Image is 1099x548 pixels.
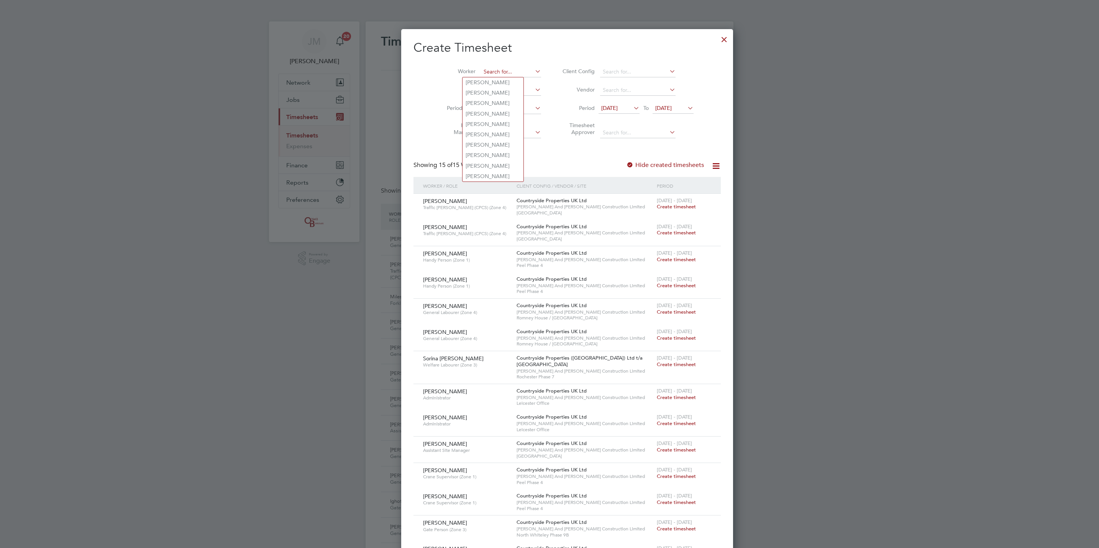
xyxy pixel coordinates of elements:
span: Crane Supervisor (Zone 1) [423,474,511,480]
span: [PERSON_NAME] [423,329,467,335]
span: To [641,103,651,113]
span: Handy Person (Zone 1) [423,257,511,263]
span: [DATE] - [DATE] [657,276,692,282]
div: Worker / Role [421,177,515,195]
span: [PERSON_NAME] And [PERSON_NAME] Construction Limited [517,526,653,532]
li: [PERSON_NAME] [463,109,523,119]
span: Countryside Properties UK Ltd [517,328,587,335]
span: [PERSON_NAME] [423,493,467,500]
h2: Create Timesheet [413,40,721,56]
span: Countryside Properties UK Ltd [517,492,587,499]
li: [PERSON_NAME] [463,98,523,108]
li: [PERSON_NAME] [463,129,523,140]
label: Hide created timesheets [626,161,704,169]
span: Create timesheet [657,394,696,401]
span: [PERSON_NAME] [423,440,467,447]
span: Leicester Office [517,427,653,433]
span: [PERSON_NAME] [423,276,467,283]
span: Countryside Properties ([GEOGRAPHIC_DATA]) Ltd t/a [GEOGRAPHIC_DATA] [517,355,643,368]
span: General Labourer (Zone 4) [423,309,511,316]
span: [GEOGRAPHIC_DATA] [517,236,653,242]
span: [DATE] - [DATE] [657,466,692,473]
label: Vendor [560,86,595,93]
li: [PERSON_NAME] [463,150,523,160]
span: [DATE] - [DATE] [657,414,692,420]
span: [PERSON_NAME] [423,250,467,257]
span: [PERSON_NAME] And [PERSON_NAME] Construction Limited [517,473,653,479]
span: [DATE] - [DATE] [657,250,692,256]
span: 15 of [439,161,453,169]
span: [DATE] - [DATE] [657,328,692,335]
span: [DATE] - [DATE] [657,388,692,394]
span: [PERSON_NAME] [423,224,467,231]
span: Create timesheet [657,203,696,210]
span: Leicester Office [517,400,653,406]
span: [PERSON_NAME] And [PERSON_NAME] Construction Limited [517,420,653,427]
input: Search for... [600,85,676,96]
span: Countryside Properties UK Ltd [517,414,587,420]
span: Create timesheet [657,361,696,368]
span: Countryside Properties UK Ltd [517,519,587,525]
span: North Whiteley Phase 9B [517,532,653,538]
label: Timesheet Approver [560,122,595,136]
span: [GEOGRAPHIC_DATA] [517,210,653,216]
span: General Labourer (Zone 4) [423,335,511,342]
span: [PERSON_NAME] [423,303,467,309]
input: Search for... [481,67,541,77]
input: Search for... [600,128,676,138]
span: [PERSON_NAME] And [PERSON_NAME] Construction Limited [517,309,653,315]
span: [PERSON_NAME] [423,467,467,474]
span: Create timesheet [657,309,696,315]
span: [DATE] - [DATE] [657,440,692,447]
li: [PERSON_NAME] [463,77,523,88]
span: [PERSON_NAME] [423,519,467,526]
div: Client Config / Vendor / Site [515,177,655,195]
span: [PERSON_NAME] And [PERSON_NAME] Construction Limited [517,204,653,210]
span: Countryside Properties UK Ltd [517,388,587,394]
span: Countryside Properties UK Ltd [517,466,587,473]
span: [PERSON_NAME] And [PERSON_NAME] Construction Limited [517,499,653,505]
span: [PERSON_NAME] [423,388,467,395]
span: Welfare Labourer (Zone 3) [423,362,511,368]
span: [PERSON_NAME] And [PERSON_NAME] Construction Limited [517,283,653,289]
span: [DATE] - [DATE] [657,223,692,230]
span: Create timesheet [657,229,696,236]
span: 15 Workers [439,161,483,169]
span: Countryside Properties UK Ltd [517,250,587,256]
span: [PERSON_NAME] And [PERSON_NAME] Construction Limited [517,447,653,453]
span: [DATE] - [DATE] [657,197,692,204]
span: Countryside Properties UK Ltd [517,440,587,447]
span: [DATE] - [DATE] [657,355,692,361]
label: Worker [441,68,476,75]
span: Peel Phase 4 [517,288,653,294]
label: Client Config [560,68,595,75]
li: [PERSON_NAME] [463,88,523,98]
span: [PERSON_NAME] And [PERSON_NAME] Construction Limited [517,335,653,341]
span: [DATE] - [DATE] [657,492,692,499]
span: Crane Supervisor (Zone 1) [423,500,511,506]
span: [PERSON_NAME] And [PERSON_NAME] Construction Limited [517,394,653,401]
label: Period Type [441,105,476,111]
span: Traffic [PERSON_NAME] (CPCS) (Zone 4) [423,231,511,237]
span: Peel Phase 4 [517,479,653,486]
span: Sorina [PERSON_NAME] [423,355,484,362]
span: Create timesheet [657,499,696,505]
span: [GEOGRAPHIC_DATA] [517,453,653,459]
span: Create timesheet [657,447,696,453]
span: Countryside Properties UK Ltd [517,302,587,309]
span: Create timesheet [657,420,696,427]
label: Hiring Manager [441,122,476,136]
span: Countryside Properties UK Ltd [517,276,587,282]
span: Create timesheet [657,473,696,479]
span: Create timesheet [657,335,696,341]
span: Romney House / [GEOGRAPHIC_DATA] [517,315,653,321]
span: [PERSON_NAME] And [PERSON_NAME] Construction Limited [517,257,653,263]
div: Showing [413,161,485,169]
span: Create timesheet [657,256,696,263]
span: [DATE] - [DATE] [657,302,692,309]
span: Gate Person (Zone 3) [423,527,511,533]
span: [PERSON_NAME] And [PERSON_NAME] Construction Limited [517,368,653,374]
span: Create timesheet [657,282,696,289]
input: Search for... [600,67,676,77]
span: Assistant Site Manager [423,447,511,453]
